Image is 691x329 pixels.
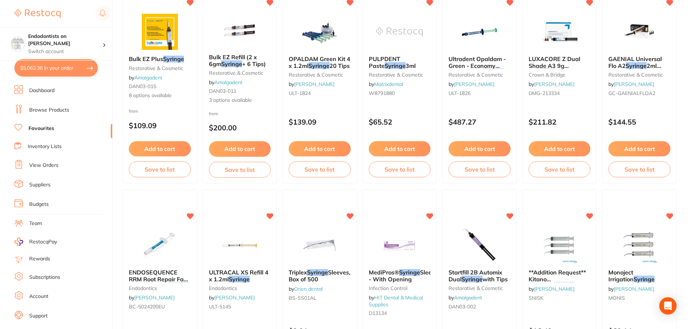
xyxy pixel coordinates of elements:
span: 8 options available [129,92,191,99]
small: crown & bridge [529,72,591,78]
span: OPALDAM Green Kit 4 x 1.2ml [289,55,350,69]
a: Browse Products [29,107,69,114]
p: $200.00 [209,124,271,132]
img: ENDOSEQUENCE RRM Root Repair Fast Set Putty 0.3g Syringe [136,227,183,263]
p: $144.55 [608,118,670,126]
button: Add to cart [369,141,431,156]
em: Syringe [309,62,329,69]
small: restorative & cosmetic [608,72,670,78]
b: GAENIAL Universal Flo A2 Syringe 2ml Dispenser Tipsx20 [608,56,670,69]
a: Support [29,312,48,320]
b: **Addition Request** Kitano Irrigation Syringe 12ml 50/pk [529,269,591,282]
span: from [129,108,138,114]
a: View Orders [29,162,58,169]
small: restorative & cosmetic [129,65,191,71]
em: Syringe [483,69,504,76]
em: Syringe [163,55,184,62]
a: Team [29,220,42,227]
img: LUXACORE Z Dual Shade A3 9g x2 Syringe & 40 Smart Mix Tip [536,14,583,50]
a: [PERSON_NAME] [214,294,255,301]
span: LUXACORE Z Dual Shade A3 9g x2 [529,55,580,76]
button: Add to cart [209,141,271,156]
span: DAN03-002 [449,303,476,310]
span: by [449,294,482,301]
b: PULPDENT Paste Syringe 3ml [369,56,431,69]
span: RestocqPay [29,238,57,246]
b: ENDOSEQUENCE RRM Root Repair Fast Set Putty 0.3g Syringe [129,269,191,282]
small: restorative & cosmetic [369,72,431,78]
b: Bulk EZ Plus Syringe [129,56,191,62]
span: DAN03-015 [129,83,156,90]
a: Orien dental [294,286,323,292]
span: Startfill 2B Automix Dual [449,269,502,282]
span: Monoject Irrigation [608,269,634,282]
span: with Tips [482,276,508,283]
span: DMG-213334 [529,90,560,96]
img: Bulk EZ Refill (2 x 6gm Syringe + 6 Tips) [216,12,263,48]
a: Favourites [29,125,54,132]
b: OPALDAM Green Kit 4 x 1.2ml Syringe 20 Tips [289,56,351,69]
div: Open Intercom Messenger [659,297,677,315]
a: [PERSON_NAME] [294,81,334,87]
a: [PERSON_NAME] [454,81,494,87]
p: $139.09 [289,118,351,126]
span: ULT-5145 [209,303,231,310]
img: Restocq Logo [14,9,61,18]
span: Ultradent Opaldam - Green - Economy Refill - 1.2ml [449,55,506,76]
button: Save to list [209,162,271,178]
em: Syringe [168,282,189,289]
img: Endodontists on Collins [11,37,24,50]
button: Add to cart [289,141,351,156]
small: restorative & cosmetic [289,72,351,78]
span: Sleeves, Box of 500 [289,269,350,282]
small: restorative & cosmetic [209,70,271,76]
span: PULPDENT Paste [369,55,400,69]
span: by [449,81,494,87]
span: 20 Tips [329,62,350,69]
span: 2ml Dispenser Tipsx20 [608,62,661,76]
a: Amalgadent [454,294,482,301]
em: Syringe [229,276,250,283]
button: Save to list [129,161,191,177]
span: **Addition Request** Kitano Irrigation [529,269,586,289]
img: **Addition Request** Kitano Irrigation Syringe 12ml 50/pk [536,227,583,263]
a: Amalgadent [214,79,242,86]
span: 3 options available [209,97,271,104]
b: MediPros® Syringe Sleeve - With Opening [369,269,431,282]
p: $487.27 [449,118,511,126]
span: Triplex [289,269,307,276]
img: PULPDENT Paste Syringe 3ml [376,14,423,50]
span: BC-5024200EU [129,303,165,310]
a: RestocqPay [14,238,57,246]
small: endodontics [129,285,191,291]
img: Startfill 2B Automix Dual Syringe with Tips [456,227,503,263]
img: Monoject Irrigation Syringe [616,227,663,263]
a: Account [29,293,48,300]
a: Subscriptions [29,274,60,281]
span: BS-SS01AL [289,295,316,301]
span: by [369,294,423,307]
p: $211.82 [529,118,591,126]
span: GC-GAENIALFLOA2 [608,90,655,96]
span: by [529,286,574,292]
small: endodontics [209,285,271,291]
span: Sleeve - With Opening [369,269,438,282]
span: D13134 [369,310,387,316]
a: Restocq Logo [14,5,61,22]
span: by [129,294,175,301]
button: Add to cart [449,141,511,156]
button: Save to list [608,161,670,177]
span: by [608,81,654,87]
a: Amalgadent [134,74,162,81]
img: MediPros® Syringe Sleeve - With Opening [376,227,423,263]
span: W8791880 [369,90,395,96]
em: Syringe [554,282,575,289]
span: by [289,286,323,292]
span: SNISK [529,295,543,301]
b: ULTRACAL XS Refill 4 x 1.2ml Syringe [209,269,271,282]
img: OPALDAM Green Kit 4 x 1.2ml Syringe 20 Tips [296,14,343,50]
button: Save to list [529,161,591,177]
em: Syringe [307,269,328,276]
button: Save to list [369,161,431,177]
span: from [209,111,218,116]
